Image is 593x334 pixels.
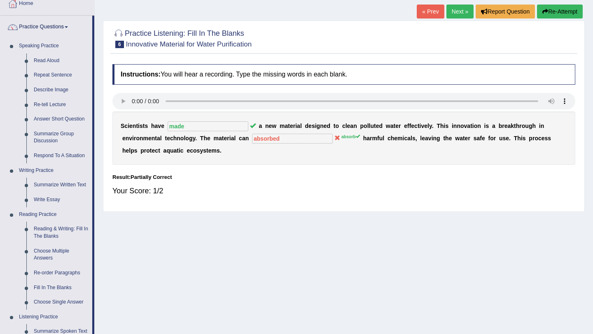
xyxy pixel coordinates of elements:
b: i [295,123,297,129]
b: a [407,135,411,141]
b: t [158,147,160,154]
b: a [157,135,160,141]
b: r [370,135,372,141]
b: s [217,147,220,154]
b: f [377,135,379,141]
b: o [364,123,367,129]
b: s [548,135,551,141]
h4: You will hear a recording. Type the missing words in each blank. [112,64,575,85]
b: i [420,123,421,129]
a: Choose Multiple Answers [30,244,92,266]
b: e [308,123,312,129]
input: blank [168,121,248,131]
b: a [492,123,495,129]
b: e [347,123,350,129]
b: m [214,135,219,141]
b: m [372,135,377,141]
b: s [134,147,138,154]
b: r [494,135,496,141]
b: e [122,135,126,141]
b: m [280,123,285,129]
b: f [407,123,409,129]
b: o [474,123,478,129]
b: h [517,135,521,141]
b: m [211,147,216,154]
b: r [227,135,229,141]
b: e [290,123,293,129]
b: r [502,123,504,129]
b: r [468,135,470,141]
b: o [180,135,184,141]
b: g [529,123,532,129]
b: c [414,123,418,129]
b: n [126,135,129,141]
b: i [484,123,486,129]
b: o [146,147,150,154]
a: Reading Practice [15,207,92,222]
b: q [166,147,170,154]
b: h [173,135,177,141]
b: u [379,135,383,141]
a: Reading & Writing: Fill In The Blanks [30,222,92,244]
b: t [470,123,472,129]
b: t [150,147,152,154]
b: w [386,123,390,129]
b: a [242,135,245,141]
b: i [521,135,523,141]
b: e [126,147,129,154]
a: « Prev [417,5,444,19]
b: m [143,135,148,141]
b: h [516,123,520,129]
b: c [404,135,407,141]
h2: Practice Listening: Fill In The Blanks [112,28,252,48]
b: i [315,123,317,129]
b: l [383,135,384,141]
b: l [300,123,302,129]
input: blank [252,134,333,144]
button: Report Question [476,5,535,19]
b: e [269,123,272,129]
b: n [477,123,481,129]
b: s [486,123,489,129]
b: s [503,135,506,141]
b: s [523,135,526,141]
b: o [460,123,464,129]
b: o [136,135,140,141]
a: Next » [446,5,474,19]
b: t [463,135,465,141]
b: w [455,135,460,141]
b: c [190,147,193,154]
b: . [509,135,511,141]
b: h [151,123,155,129]
b: e [208,147,212,154]
b: t [155,135,157,141]
b: f [480,135,482,141]
b: i [128,123,129,129]
b: n [177,135,180,141]
b: s [312,123,315,129]
b: l [184,135,185,141]
b: v [158,123,161,129]
b: o [185,135,189,141]
b: i [539,123,541,129]
b: t [288,123,290,129]
b: T [514,135,518,141]
b: a [259,123,262,129]
a: Summarize Written Text [30,178,92,193]
a: Re-tell Lecture [30,97,92,112]
b: e [129,123,133,129]
b: r [134,135,136,141]
b: t [418,123,420,129]
a: Respond To A Situation [30,148,92,163]
a: Answer Short Question [30,112,92,127]
b: e [395,123,399,129]
b: h [122,147,126,154]
b: e [506,135,509,141]
b: n [140,135,143,141]
b: S [121,123,124,129]
b: s [412,135,416,141]
a: Repeat Sentence [30,68,92,83]
b: e [224,135,227,141]
b: c [239,135,242,141]
b: e [422,135,425,141]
